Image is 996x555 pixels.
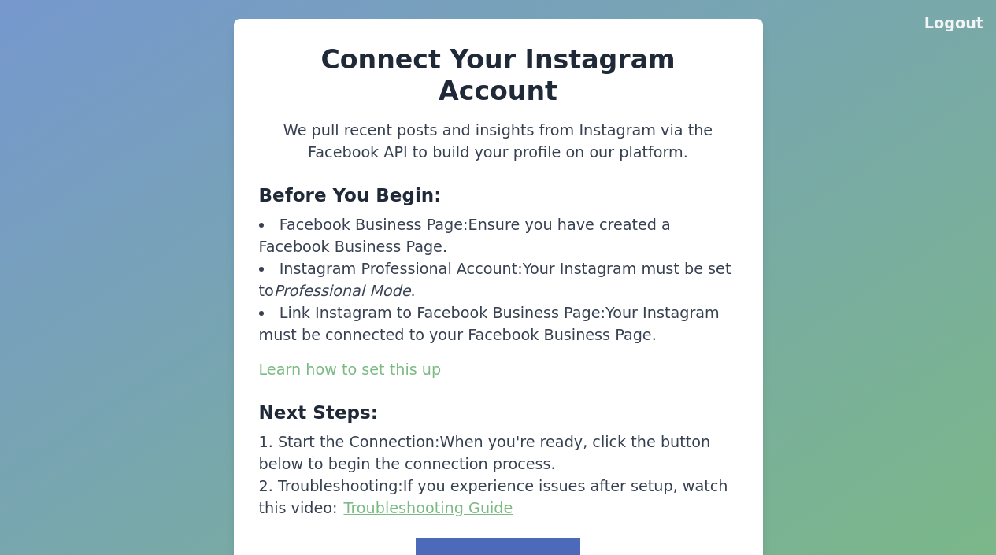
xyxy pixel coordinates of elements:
span: Facebook Business Page: [280,216,468,234]
li: If you experience issues after setup, watch this video: [259,475,738,520]
h3: Next Steps: [259,400,738,425]
a: Learn how to set this up [259,361,442,379]
h2: Connect Your Instagram Account [259,44,738,107]
span: Link Instagram to Facebook Business Page: [280,304,605,322]
p: We pull recent posts and insights from Instagram via the Facebook API to build your profile on ou... [259,120,738,164]
span: Start the Connection: [278,433,440,451]
h3: Before You Begin: [259,183,738,208]
li: Ensure you have created a Facebook Business Page. [259,214,738,258]
span: Instagram Professional Account: [280,260,523,278]
span: Professional Mode [274,282,411,300]
li: When you're ready, click the button below to begin the connection process. [259,431,738,475]
li: Your Instagram must be set to . [259,258,738,302]
span: Troubleshooting: [278,477,403,495]
li: Your Instagram must be connected to your Facebook Business Page. [259,302,738,346]
a: Troubleshooting Guide [344,499,513,517]
button: Logout [924,13,983,35]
